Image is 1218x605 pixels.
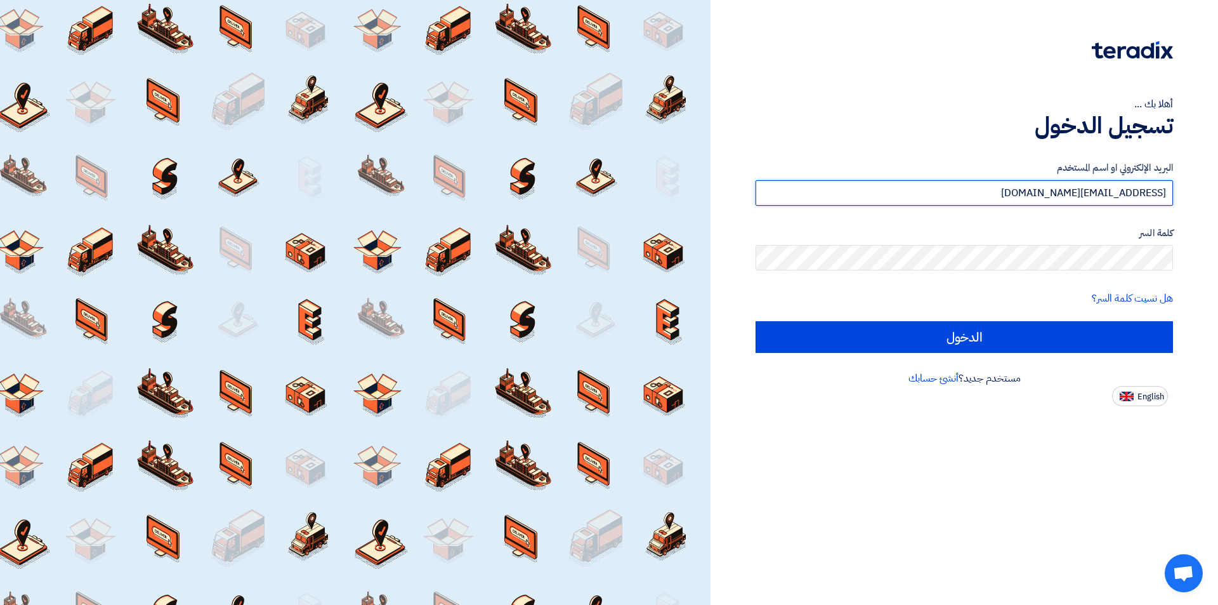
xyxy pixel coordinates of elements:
input: أدخل بريد العمل الإلكتروني او اسم المستخدم الخاص بك ... [756,180,1173,206]
input: الدخول [756,321,1173,353]
img: Teradix logo [1092,41,1173,59]
a: أنشئ حسابك [908,371,959,386]
button: English [1112,386,1168,406]
div: Open chat [1165,554,1203,592]
img: en-US.png [1120,392,1134,401]
span: English [1137,392,1164,401]
a: هل نسيت كلمة السر؟ [1092,291,1173,306]
div: مستخدم جديد؟ [756,371,1173,386]
label: كلمة السر [756,226,1173,241]
h1: تسجيل الدخول [756,112,1173,140]
label: البريد الإلكتروني او اسم المستخدم [756,161,1173,175]
div: أهلا بك ... [756,96,1173,112]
